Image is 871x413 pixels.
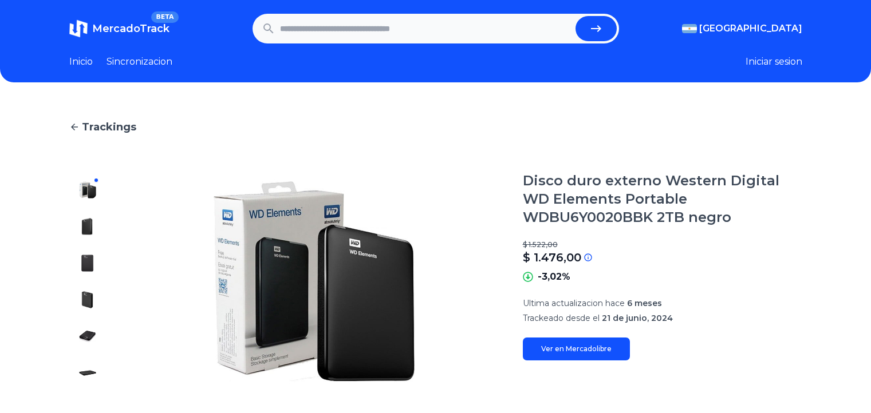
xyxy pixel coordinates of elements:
a: Ver en Mercadolibre [523,337,630,360]
img: Disco duro externo Western Digital WD Elements Portable WDBU6Y0020BBK 2TB negro [78,291,97,309]
span: Ultima actualizacion hace [523,298,625,308]
h1: Disco duro externo Western Digital WD Elements Portable WDBU6Y0020BBK 2TB negro [523,172,802,227]
img: Disco duro externo Western Digital WD Elements Portable WDBU6Y0020BBK 2TB negro [78,217,97,236]
a: Inicio [69,55,93,69]
img: Disco duro externo Western Digital WD Elements Portable WDBU6Y0020BBK 2TB negro [78,364,97,382]
button: Iniciar sesion [746,55,802,69]
img: Disco duro externo Western Digital WD Elements Portable WDBU6Y0020BBK 2TB negro [129,172,500,391]
span: BETA [151,11,178,23]
a: MercadoTrackBETA [69,19,170,38]
span: 6 meses [627,298,662,308]
img: Disco duro externo Western Digital WD Elements Portable WDBU6Y0020BBK 2TB negro [78,181,97,199]
span: Trackings [82,119,136,135]
a: Trackings [69,119,802,135]
span: 21 de junio, 2024 [602,313,673,323]
span: Trackeado desde el [523,313,600,323]
button: [GEOGRAPHIC_DATA] [682,22,802,35]
img: Disco duro externo Western Digital WD Elements Portable WDBU6Y0020BBK 2TB negro [78,254,97,272]
span: MercadoTrack [92,22,170,35]
p: $ 1.522,00 [523,240,802,249]
a: Sincronizacion [107,55,172,69]
span: [GEOGRAPHIC_DATA] [699,22,802,35]
img: Argentina [682,24,697,33]
p: -3,02% [538,270,570,284]
img: MercadoTrack [69,19,88,38]
img: Disco duro externo Western Digital WD Elements Portable WDBU6Y0020BBK 2TB negro [78,327,97,346]
p: $ 1.476,00 [523,249,581,265]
